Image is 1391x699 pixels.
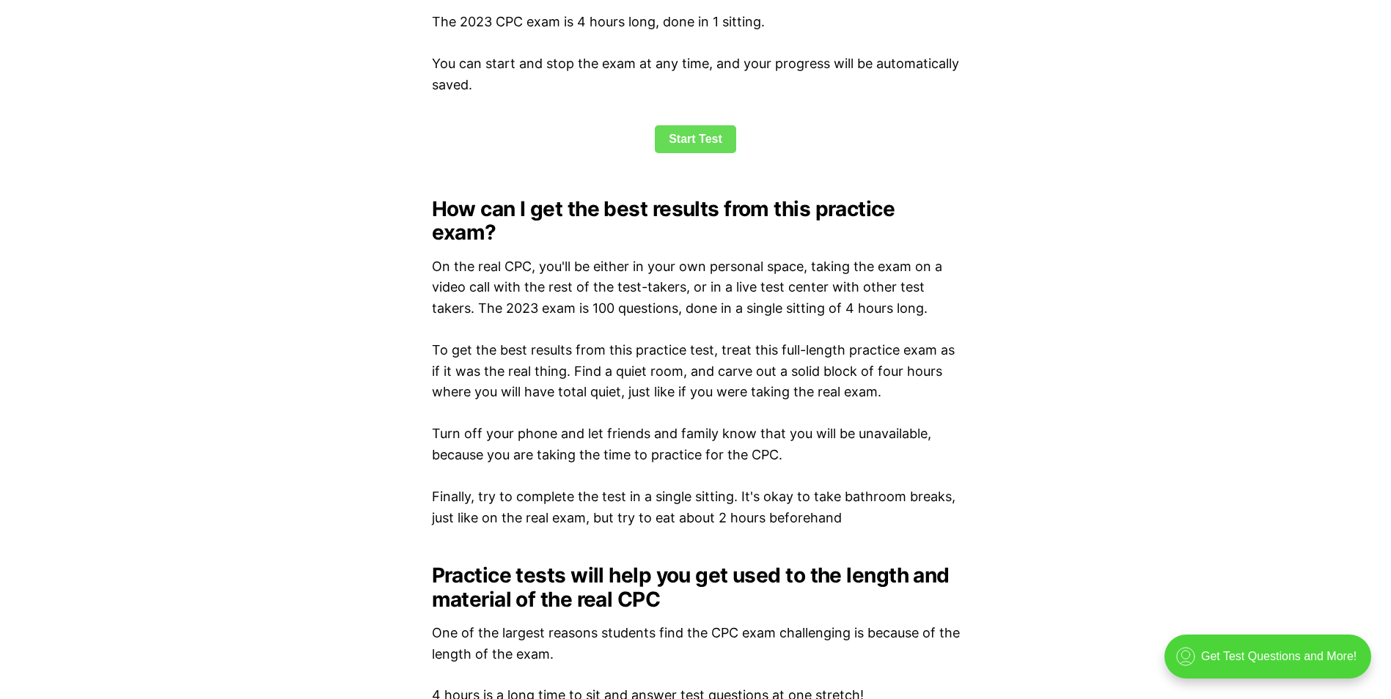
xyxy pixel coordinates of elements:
p: Finally, try to complete the test in a single sitting. It's okay to take bathroom breaks, just li... [432,487,960,529]
iframe: portal-trigger [1152,627,1391,699]
h2: Practice tests will help you get used to the length and material of the real CPC [432,563,960,610]
p: The 2023 CPC exam is 4 hours long, done in 1 sitting. [432,12,960,33]
a: Start Test [655,125,736,153]
p: On the real CPC, you'll be either in your own personal space, taking the exam on a video call wit... [432,256,960,319]
h2: How can I get the best results from this practice exam? [432,197,960,244]
p: Turn off your phone and let friends and family know that you will be unavailable, because you are... [432,424,960,466]
p: To get the best results from this practice test, treat this full-length practice exam as if it wa... [432,340,960,403]
p: One of the largest reasons students find the CPC exam challenging is because of the length of the... [432,623,960,665]
p: You can start and stop the exam at any time, and your progress will be automatically saved. [432,53,960,96]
